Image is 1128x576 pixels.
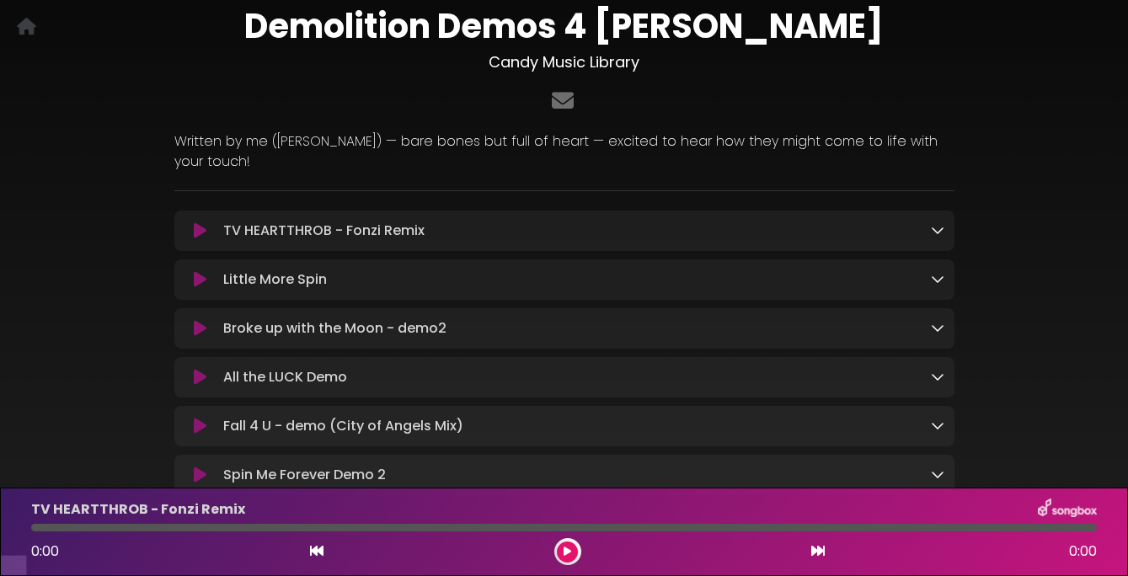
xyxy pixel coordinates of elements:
[223,367,347,387] p: All the LUCK Demo
[223,465,386,485] p: Spin Me Forever Demo 2
[1069,541,1097,562] span: 0:00
[223,221,425,241] p: TV HEARTTHROB - Fonzi Remix
[223,416,463,436] p: Fall 4 U - demo (City of Angels Mix)
[1038,499,1097,520] img: songbox-logo-white.png
[223,269,327,290] p: Little More Spin
[31,499,245,520] p: TV HEARTTHROB - Fonzi Remix
[223,318,446,339] p: Broke up with the Moon - demo2
[174,131,954,172] p: Written by me ([PERSON_NAME]) — bare bones but full of heart — excited to hear how they might com...
[174,6,954,46] h1: Demolition Demos 4 [PERSON_NAME]
[31,541,59,561] span: 0:00
[174,53,954,72] h3: Candy Music Library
